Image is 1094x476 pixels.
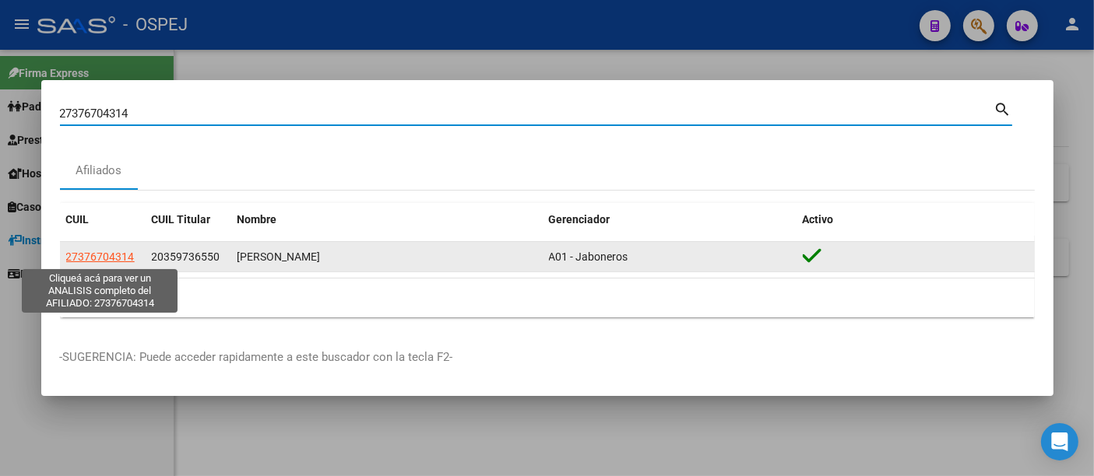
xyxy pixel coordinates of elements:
span: CUIL Titular [152,213,211,226]
mat-icon: search [994,99,1012,117]
span: Gerenciador [549,213,610,226]
span: 20359736550 [152,250,220,263]
span: Activo [803,213,834,226]
datatable-header-cell: Nombre [231,203,543,236]
span: CUIL [66,213,90,226]
div: [PERSON_NAME] [237,248,536,266]
p: -SUGERENCIA: Puede acceder rapidamente a este buscador con la tecla F2- [60,348,1035,366]
div: 1 total [60,278,1035,317]
span: 27376704314 [66,250,135,263]
div: Afiliados [76,162,121,180]
datatable-header-cell: CUIL [60,203,146,236]
span: A01 - Jaboneros [549,250,628,263]
div: Open Intercom Messenger [1041,423,1078,460]
datatable-header-cell: Activo [797,203,1035,236]
datatable-header-cell: CUIL Titular [146,203,231,236]
span: Nombre [237,213,277,226]
datatable-header-cell: Gerenciador [543,203,797,236]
